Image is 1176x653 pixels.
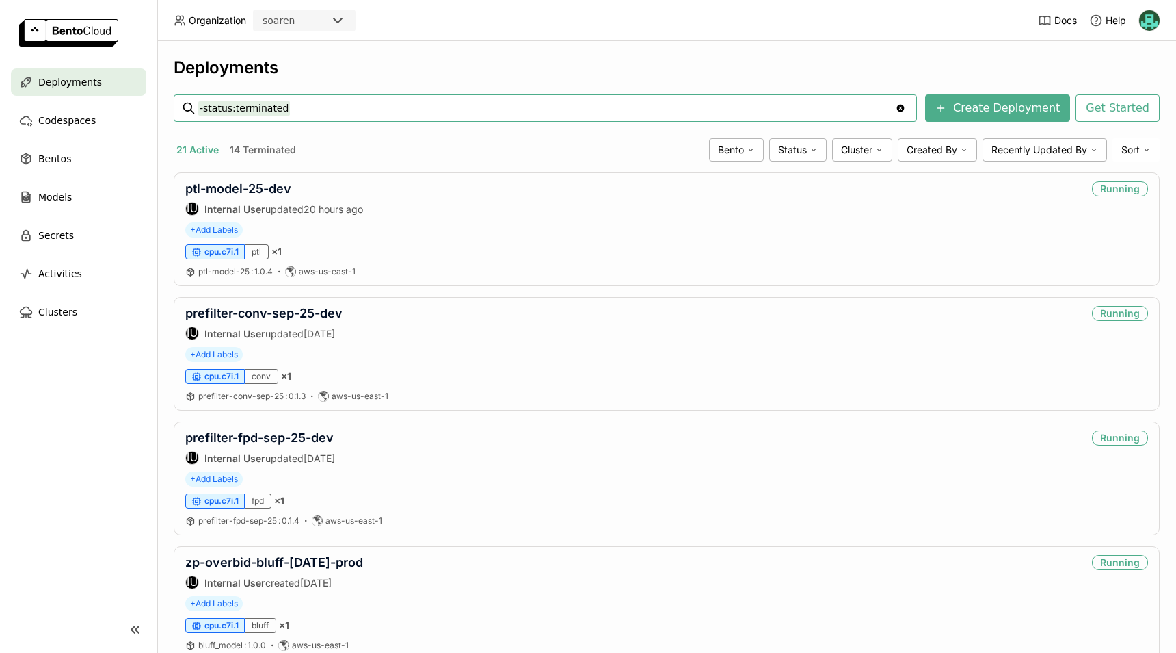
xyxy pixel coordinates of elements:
button: Create Deployment [925,94,1070,122]
a: ptl-model-25:1.0.4 [198,266,273,277]
span: : [244,640,246,650]
span: cpu.c7i.1 [204,496,239,507]
strong: Internal User [204,203,265,215]
input: Selected soaren. [296,14,297,28]
a: ptl-model-25-dev [185,181,291,196]
div: IU [186,576,198,589]
div: updated [185,202,363,216]
a: Deployments [11,68,146,96]
span: prefilter-fpd-sep-25 0.1.4 [198,515,299,526]
div: Internal User [185,202,199,216]
span: Help [1106,14,1126,27]
div: conv [245,369,278,384]
span: +Add Labels [185,347,243,362]
div: Internal User [185,576,199,589]
span: Deployments [38,74,102,90]
div: IU [186,452,198,464]
a: Docs [1038,14,1077,27]
input: Search [198,97,895,119]
div: fpd [245,494,271,509]
span: Secrets [38,227,74,244]
span: bluff_model 1.0.0 [198,640,266,650]
strong: Internal User [204,328,265,340]
a: prefilter-conv-sep-25-dev [185,306,343,320]
div: bluff [245,618,276,633]
strong: Internal User [204,452,265,464]
div: Sort [1112,138,1160,162]
span: Organization [189,14,246,27]
span: +Add Labels [185,472,243,487]
a: zp-overbid-bluff-[DATE]-prod [185,555,363,569]
a: Models [11,183,146,211]
div: Internal User [185,326,199,340]
span: Clusters [38,304,77,320]
img: Nhan Le [1139,10,1160,31]
span: Cluster [841,144,872,156]
span: Activities [38,266,82,282]
span: Bentos [38,151,71,167]
div: Help [1089,14,1126,27]
span: cpu.c7i.1 [204,620,239,631]
div: Running [1092,181,1148,196]
span: aws-us-east-1 [325,515,382,526]
span: +Add Labels [185,222,243,238]
div: Cluster [832,138,892,162]
div: Created By [898,138,977,162]
span: aws-us-east-1 [299,266,356,277]
span: × 1 [281,370,291,383]
span: ptl-model-25 1.0.4 [198,266,273,277]
button: Get Started [1075,94,1160,122]
span: Status [778,144,807,156]
a: bluff_model:1.0.0 [198,640,266,651]
span: Docs [1054,14,1077,27]
a: prefilter-fpd-sep-25:0.1.4 [198,515,299,526]
a: prefilter-conv-sep-25:0.1.3 [198,391,306,402]
span: [DATE] [300,577,332,589]
span: aws-us-east-1 [332,391,388,402]
span: cpu.c7i.1 [204,246,239,257]
span: Recently Updated By [991,144,1087,156]
div: created [185,576,363,589]
div: Recently Updated By [983,138,1107,162]
span: [DATE] [304,452,335,464]
a: Bentos [11,145,146,172]
a: Secrets [11,222,146,249]
strong: Internal User [204,577,265,589]
span: [DATE] [304,328,335,340]
div: Running [1092,555,1148,570]
span: × 1 [279,619,289,632]
span: × 1 [271,246,282,258]
span: +Add Labels [185,596,243,611]
div: updated [185,451,335,465]
span: Created By [907,144,957,156]
div: Bento [709,138,764,162]
a: Codespaces [11,107,146,134]
span: Models [38,189,72,205]
svg: Clear value [895,103,906,114]
div: IU [186,327,198,340]
span: cpu.c7i.1 [204,371,239,382]
a: Clusters [11,298,146,326]
div: Running [1092,431,1148,446]
a: prefilter-fpd-sep-25-dev [185,431,334,445]
div: soaren [263,14,295,27]
img: logo [19,19,118,47]
div: IU [186,203,198,215]
span: Bento [718,144,744,156]
button: 14 Terminated [227,141,299,159]
span: Codespaces [38,112,96,129]
div: Internal User [185,451,199,465]
div: Running [1092,306,1148,321]
div: updated [185,326,343,340]
div: Status [769,138,827,162]
span: Sort [1121,144,1140,156]
span: : [278,515,280,526]
span: 20 hours ago [304,203,363,215]
a: Activities [11,260,146,287]
button: 21 Active [174,141,222,159]
span: : [251,266,253,277]
div: Deployments [174,57,1160,78]
div: ptl [245,244,269,259]
span: prefilter-conv-sep-25 0.1.3 [198,391,306,401]
span: aws-us-east-1 [292,640,349,651]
